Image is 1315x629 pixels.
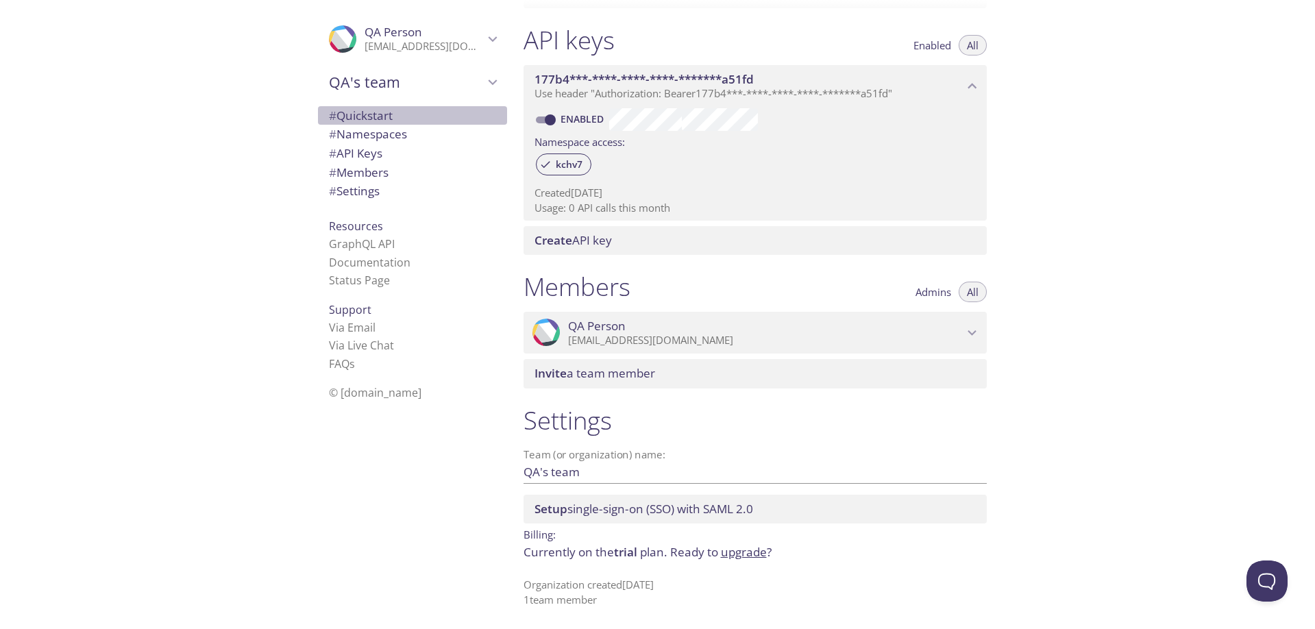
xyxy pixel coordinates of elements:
p: [EMAIL_ADDRESS][DOMAIN_NAME] [568,334,963,347]
div: Invite a team member [524,359,987,388]
span: single-sign-on (SSO) with SAML 2.0 [534,501,753,517]
p: [EMAIL_ADDRESS][DOMAIN_NAME] [365,40,484,53]
a: Via Email [329,320,376,335]
span: Members [329,164,389,180]
label: Namespace access: [534,131,625,151]
span: a team member [534,365,655,381]
iframe: Help Scout Beacon - Open [1246,560,1288,602]
div: Create API Key [524,226,987,255]
label: Team (or organization) name: [524,449,666,460]
div: API Keys [318,144,507,163]
span: Settings [329,183,380,199]
div: QA Person [318,16,507,62]
button: Enabled [905,35,959,56]
p: Billing: [524,523,987,543]
span: # [329,183,336,199]
span: QA's team [329,73,484,92]
a: upgrade [721,544,767,560]
span: QA Person [568,319,626,334]
span: Invite [534,365,567,381]
span: trial [614,544,637,560]
h1: API keys [524,25,615,56]
p: Organization created [DATE] 1 team member [524,578,987,607]
span: Create [534,232,572,248]
a: GraphQL API [329,236,395,251]
div: Members [318,163,507,182]
div: QA's team [318,64,507,100]
span: API Keys [329,145,382,161]
a: Status Page [329,273,390,288]
div: Namespaces [318,125,507,144]
p: Created [DATE] [534,186,976,200]
div: Setup SSO [524,495,987,523]
span: # [329,164,336,180]
div: kchv7 [536,153,591,175]
a: Enabled [558,112,609,125]
p: Currently on the plan. [524,543,987,561]
span: © [DOMAIN_NAME] [329,385,421,400]
span: Support [329,302,371,317]
span: # [329,108,336,123]
span: Resources [329,219,383,234]
button: All [959,35,987,56]
span: Setup [534,501,567,517]
div: QA Person [524,312,987,354]
span: kchv7 [548,158,591,171]
span: API key [534,232,612,248]
span: # [329,145,336,161]
button: All [959,282,987,302]
a: FAQ [329,356,355,371]
span: Quickstart [329,108,393,123]
p: Usage: 0 API calls this month [534,201,976,215]
div: Quickstart [318,106,507,125]
button: Admins [907,282,959,302]
a: Via Live Chat [329,338,394,353]
h1: Settings [524,405,987,436]
span: Ready to ? [670,544,772,560]
span: Namespaces [329,126,407,142]
span: s [349,356,355,371]
div: Team Settings [318,182,507,201]
span: QA Person [365,24,422,40]
span: # [329,126,336,142]
a: Documentation [329,255,410,270]
h1: Members [524,271,630,302]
